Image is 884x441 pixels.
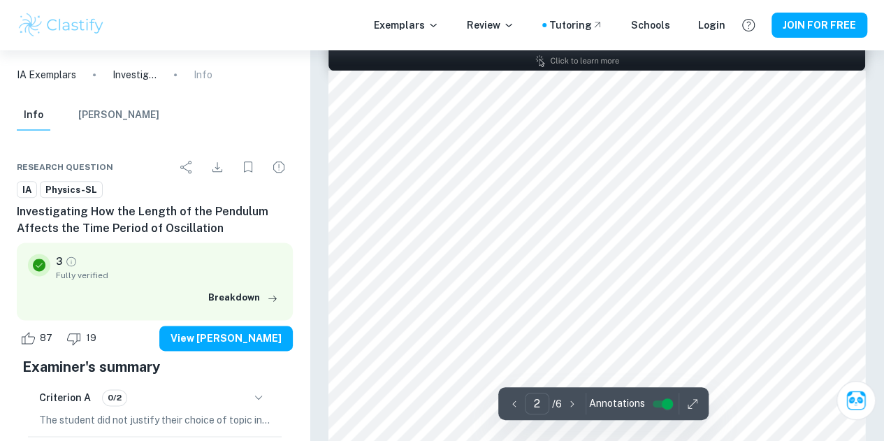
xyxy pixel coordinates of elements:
button: Info [17,100,50,131]
p: The student did not justify their choice of topic in terms of personal significance, interest, or... [39,412,270,428]
span: Physics-SL [41,183,102,197]
span: 19 [78,331,104,345]
div: Dislike [63,327,104,349]
p: / 6 [552,396,562,412]
div: Download [203,153,231,181]
button: JOIN FOR FREE [771,13,867,38]
span: Fully verified [56,269,282,282]
span: Annotations [589,396,645,411]
span: IA [17,183,36,197]
p: 3 [56,254,62,269]
a: Login [698,17,725,33]
button: Breakdown [205,287,282,308]
div: Share [173,153,201,181]
span: Research question [17,161,113,173]
a: IA Exemplars [17,67,76,82]
span: 0/2 [103,391,126,404]
a: Schools [631,17,670,33]
div: Report issue [265,153,293,181]
div: Like [17,327,60,349]
p: Exemplars [374,17,439,33]
h5: Examiner's summary [22,356,287,377]
div: Bookmark [234,153,262,181]
a: IA [17,181,37,198]
button: Help and Feedback [737,13,760,37]
button: Ask Clai [836,381,876,420]
h6: Investigating How the Length of the Pendulum Affects the Time Period of Oscillation [17,203,293,237]
h6: Criterion A [39,390,91,405]
span: 87 [32,331,60,345]
button: View [PERSON_NAME] [159,326,293,351]
a: Physics-SL [40,181,103,198]
p: Review [467,17,514,33]
p: Info [194,67,212,82]
img: Clastify logo [17,11,106,39]
a: Tutoring [549,17,603,33]
button: [PERSON_NAME] [78,100,159,131]
p: Investigating How the Length of the Pendulum Affects the Time Period of Oscillation [113,67,157,82]
a: Grade fully verified [65,255,78,268]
